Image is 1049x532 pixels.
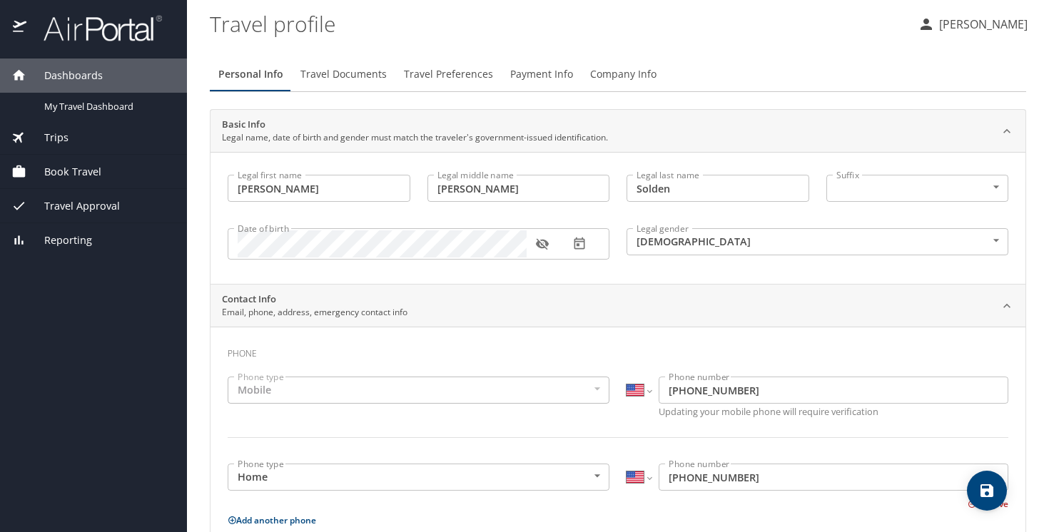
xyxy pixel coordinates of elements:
[826,175,1009,202] div: ​
[13,14,28,42] img: icon-airportal.png
[228,514,316,526] button: Add another phone
[28,14,162,42] img: airportal-logo.png
[659,407,1008,416] p: Updating your mobile phone will require verification
[26,198,120,214] span: Travel Approval
[228,464,609,491] div: Home
[210,57,1026,91] div: Profile
[404,66,493,83] span: Travel Preferences
[935,16,1028,33] p: [PERSON_NAME]
[300,66,387,83] span: Travel Documents
[26,164,101,180] span: Book Travel
[26,68,103,83] span: Dashboards
[210,1,906,46] h1: Travel profile
[222,306,407,319] p: Email, phone, address, emergency contact info
[211,285,1025,327] div: Contact InfoEmail, phone, address, emergency contact info
[967,471,1007,511] button: save
[222,292,407,307] h2: Contact Info
[211,110,1025,153] div: Basic InfoLegal name, date of birth and gender must match the traveler's government-issued identi...
[590,66,657,83] span: Company Info
[510,66,573,83] span: Payment Info
[44,100,170,113] span: My Travel Dashboard
[968,498,1008,510] button: Remove
[222,131,608,144] p: Legal name, date of birth and gender must match the traveler's government-issued identification.
[26,130,69,145] span: Trips
[211,152,1025,284] div: Basic InfoLegal name, date of birth and gender must match the traveler's government-issued identi...
[627,228,1008,255] div: [DEMOGRAPHIC_DATA]
[26,232,92,248] span: Reporting
[218,66,283,83] span: Personal Info
[228,338,1008,362] h3: Phone
[222,118,608,132] h2: Basic Info
[228,377,609,404] div: Mobile
[912,11,1033,37] button: [PERSON_NAME]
